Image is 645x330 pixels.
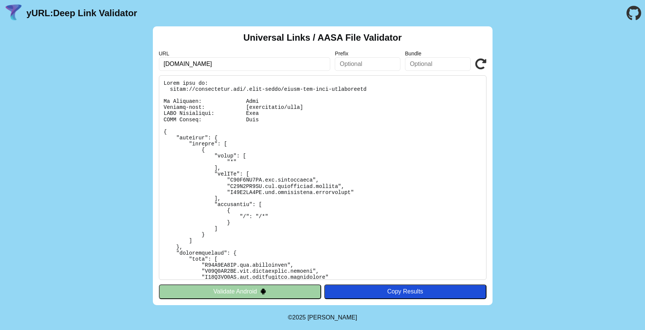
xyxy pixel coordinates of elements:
[308,314,357,321] a: Michael Ibragimchayev's Personal Site
[328,288,483,295] div: Copy Results
[159,284,321,299] button: Validate Android
[405,57,471,71] input: Optional
[292,314,306,321] span: 2025
[159,50,331,57] label: URL
[243,32,402,43] h2: Universal Links / AASA File Validator
[335,50,400,57] label: Prefix
[324,284,486,299] button: Copy Results
[4,3,23,23] img: yURL Logo
[288,305,357,330] footer: ©
[159,75,486,280] pre: Lorem ipsu do: sitam://consectetur.adi/.elit-seddo/eiusm-tem-inci-utlaboreetd Ma Aliquaen: Admi V...
[26,8,137,18] a: yURL:Deep Link Validator
[405,50,471,57] label: Bundle
[260,288,266,295] img: droidIcon.svg
[159,57,331,71] input: Required
[335,57,400,71] input: Optional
